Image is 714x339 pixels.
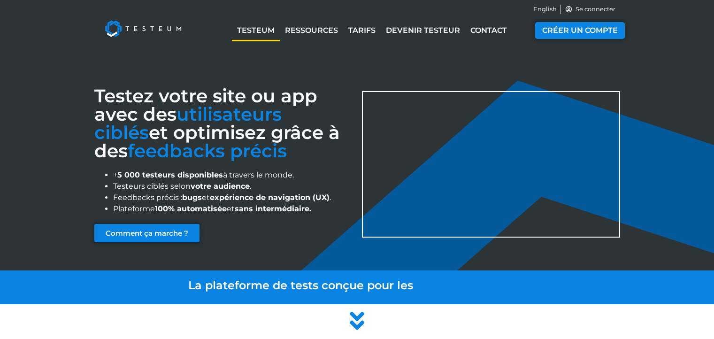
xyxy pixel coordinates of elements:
[90,279,625,293] a: La plateforme de tests conçue pour les
[113,192,353,203] li: Feedbacks précis : et .
[381,20,465,41] a: Devenir testeur
[182,193,202,202] strong: bugs
[117,170,223,179] strong: 5 000 testeurs disponibles
[94,103,282,144] span: utilisateurs ciblés
[106,230,188,237] span: Comment ça marche ?
[565,5,615,14] a: Se connecter
[94,10,192,47] img: Testeum Logo - Application crowdtesting platform
[235,204,311,213] strong: sans intermédiaire.
[465,20,512,41] a: Contact
[113,203,353,215] li: Plateforme et
[128,139,287,162] span: feedbacks précis
[280,20,343,41] a: Ressources
[215,20,529,41] nav: Menu
[94,87,353,160] h1: Testez votre site ou app avec des et optimisez grâce à des
[94,224,200,242] a: Comment ça marche ?
[188,278,413,292] span: La plateforme de tests conçue pour les
[573,5,615,14] span: Se connecter
[113,169,353,181] li: + à travers le monde.
[113,181,353,192] li: Testeurs ciblés selon .
[232,20,280,41] a: Testeum
[210,193,330,202] strong: expérience de navigation (UX)
[343,20,381,41] a: Tarifs
[191,182,250,191] strong: votre audience
[155,204,227,213] strong: 100% automatisée
[533,5,557,14] a: English
[542,27,618,34] span: CRÉER UN COMPTE
[535,22,625,39] a: CRÉER UN COMPTE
